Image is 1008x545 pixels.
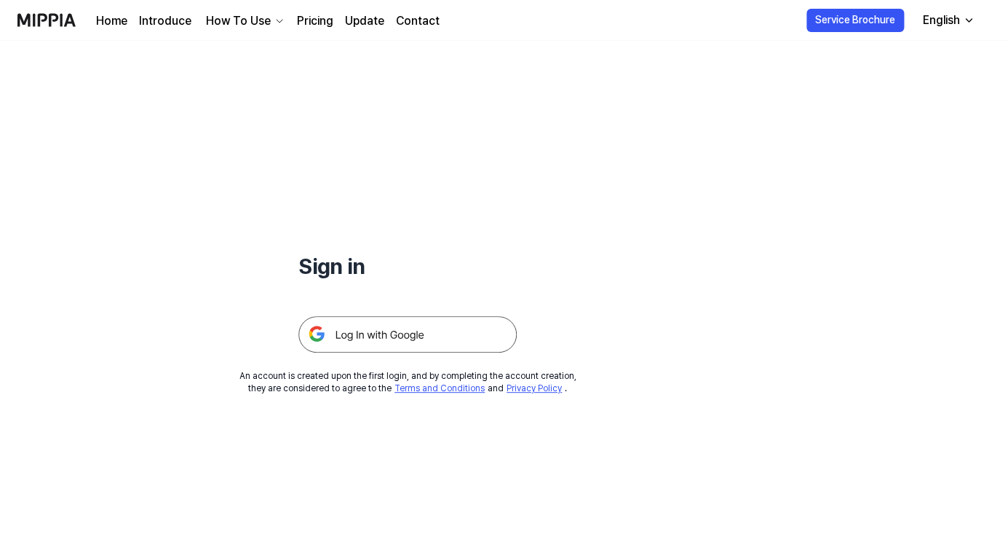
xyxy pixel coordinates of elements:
a: Introduce [139,12,191,30]
button: How To Use [203,12,285,30]
button: Service Brochure [806,9,904,32]
a: Privacy Policy [507,383,562,393]
a: Contact [396,12,440,30]
a: Update [345,12,384,30]
div: How To Use [203,12,274,30]
div: English [920,12,963,29]
a: Terms and Conditions [394,383,485,393]
button: English [911,6,983,35]
a: Pricing [297,12,333,30]
img: 구글 로그인 버튼 [298,316,517,353]
h1: Sign in [298,251,517,281]
div: An account is created upon the first login, and by completing the account creation, they are cons... [239,370,576,395]
a: Home [96,12,127,30]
